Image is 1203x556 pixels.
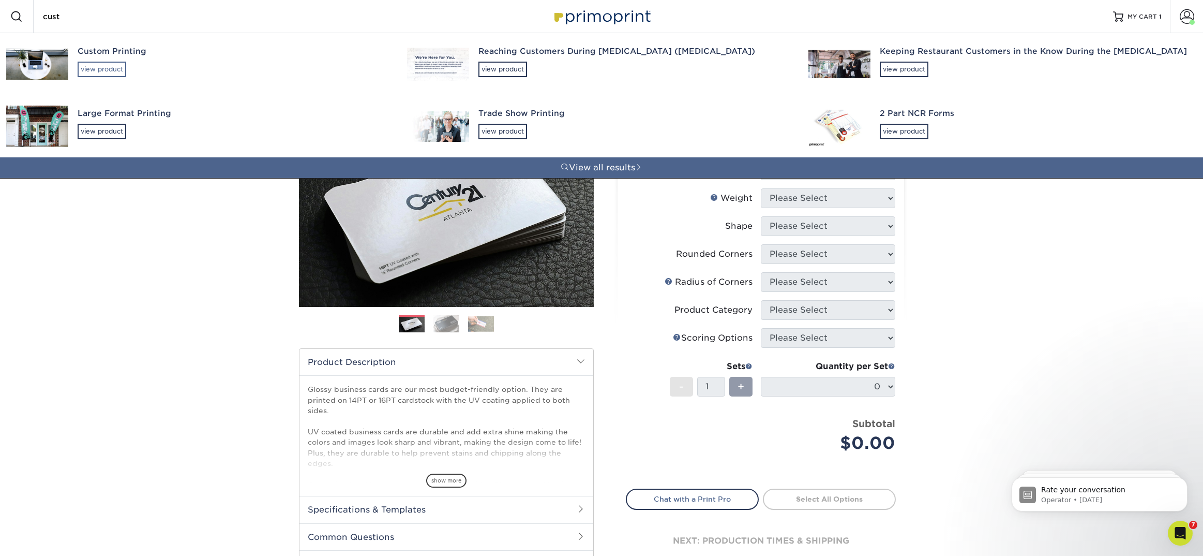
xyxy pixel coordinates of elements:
[1159,13,1162,20] span: 1
[401,95,802,157] a: Trade Show Printingview product
[550,5,653,27] img: Primoprint
[676,248,753,260] div: Rounded Corners
[880,108,1191,120] div: 2 Part NCR Forms
[626,489,759,509] a: Chat with a Print Pro
[478,62,527,77] div: view product
[761,360,895,373] div: Quantity per Set
[738,379,744,394] span: +
[802,95,1203,157] a: 2 Part NCR Formsview product
[299,496,593,523] h2: Specifications & Templates
[399,312,425,338] img: Business Cards 01
[763,489,896,509] a: Select All Options
[78,124,126,139] div: view product
[401,33,802,95] a: Reaching Customers During [MEDICAL_DATA] ([MEDICAL_DATA])view product
[1189,521,1197,529] span: 7
[1127,12,1157,21] span: MY CART
[478,124,527,139] div: view product
[769,431,895,456] div: $0.00
[78,108,388,120] div: Large Format Printing
[78,46,388,57] div: Custom Printing
[1168,521,1193,546] iframe: Intercom live chat
[852,418,895,429] strong: Subtotal
[880,62,928,77] div: view product
[478,108,789,120] div: Trade Show Printing
[808,50,870,78] img: Keeping Restaurant Customers in the Know During the COVID-19
[673,332,753,344] div: Scoring Options
[478,46,789,57] div: Reaching Customers During [MEDICAL_DATA] ([MEDICAL_DATA])
[665,276,753,288] div: Radius of Corners
[426,474,467,488] span: show more
[710,192,753,204] div: Weight
[78,62,126,77] div: view product
[6,49,68,80] img: Custom Printing
[880,124,928,139] div: view product
[808,106,870,147] img: 2 Part NCR Forms
[674,304,753,316] div: Product Category
[670,360,753,373] div: Sets
[3,524,88,552] iframe: Google Customer Reviews
[299,69,594,364] img: Glossy UV Coated 01
[996,456,1203,528] iframe: Intercom notifications message
[433,315,459,333] img: Business Cards 02
[42,10,143,23] input: SEARCH PRODUCTS.....
[679,379,684,394] span: -
[725,220,753,232] div: Shape
[299,349,593,375] h2: Product Description
[802,33,1203,95] a: Keeping Restaurant Customers in the Know During the [MEDICAL_DATA]view product
[308,384,585,521] p: Glossy business cards are our most budget-friendly option. They are printed on 14PT or 16PT cards...
[6,106,68,147] img: Large Format Printing
[880,46,1191,57] div: Keeping Restaurant Customers in the Know During the [MEDICAL_DATA]
[407,111,469,142] img: Trade Show Printing
[299,523,593,550] h2: Common Questions
[468,316,494,332] img: Business Cards 03
[407,48,469,81] img: Reaching Customers During Coronavirus (COVID-19)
